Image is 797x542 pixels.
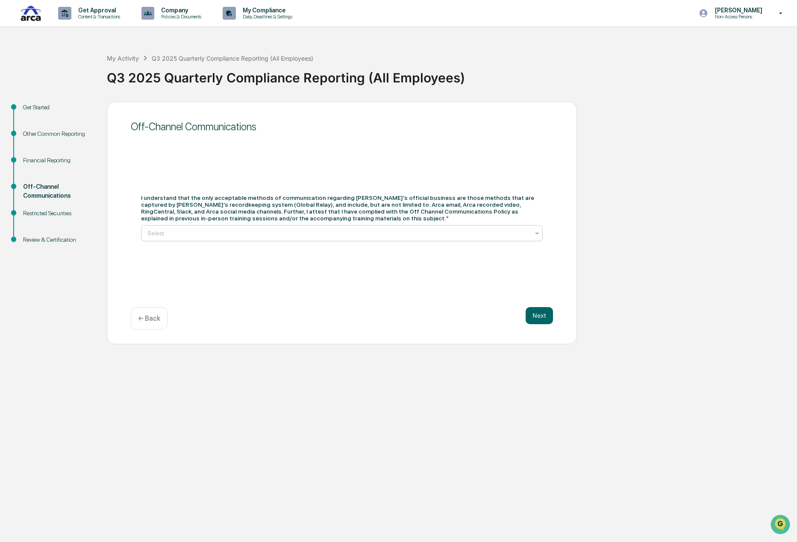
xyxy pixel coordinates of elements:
[5,104,59,120] a: 🖐️Preclearance
[21,4,41,23] img: logo
[23,103,93,112] div: Get Started
[138,314,160,322] p: ← Back
[708,7,767,14] p: [PERSON_NAME]
[770,514,793,537] iframe: Open customer support
[154,7,206,14] p: Company
[29,65,140,74] div: Start new chat
[236,14,297,20] p: Data, Deadlines & Settings
[23,182,93,200] div: Off-Channel Communications
[71,7,124,14] p: Get Approval
[131,120,553,133] div: Off-Channel Communications
[29,74,108,81] div: We're available if you need us!
[154,14,206,20] p: Policies & Documents
[145,68,156,78] button: Start new chat
[23,209,93,218] div: Restricted Securities
[152,55,313,62] div: Q3 2025 Quarterly Compliance Reporting (All Employees)
[9,108,15,115] div: 🖐️
[9,125,15,132] div: 🔎
[9,18,156,32] p: How can we help?
[23,129,93,138] div: Other Common Reporting
[5,120,57,136] a: 🔎Data Lookup
[107,55,139,62] div: My Activity
[71,14,124,20] p: Content & Transactions
[9,65,24,81] img: 1746055101610-c473b297-6a78-478c-a979-82029cc54cd1
[236,7,297,14] p: My Compliance
[85,145,103,151] span: Pylon
[62,108,69,115] div: 🗄️
[526,307,553,324] button: Next
[141,194,543,222] div: I understand that the only acceptable methods of communication regarding [PERSON_NAME]'s official...
[17,124,54,132] span: Data Lookup
[17,108,55,116] span: Preclearance
[71,108,106,116] span: Attestations
[60,144,103,151] a: Powered byPylon
[23,235,93,244] div: Review & Certification
[59,104,109,120] a: 🗄️Attestations
[107,63,793,85] div: Q3 2025 Quarterly Compliance Reporting (All Employees)
[23,156,93,165] div: Financial Reporting
[708,14,767,20] p: Non-Access Persons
